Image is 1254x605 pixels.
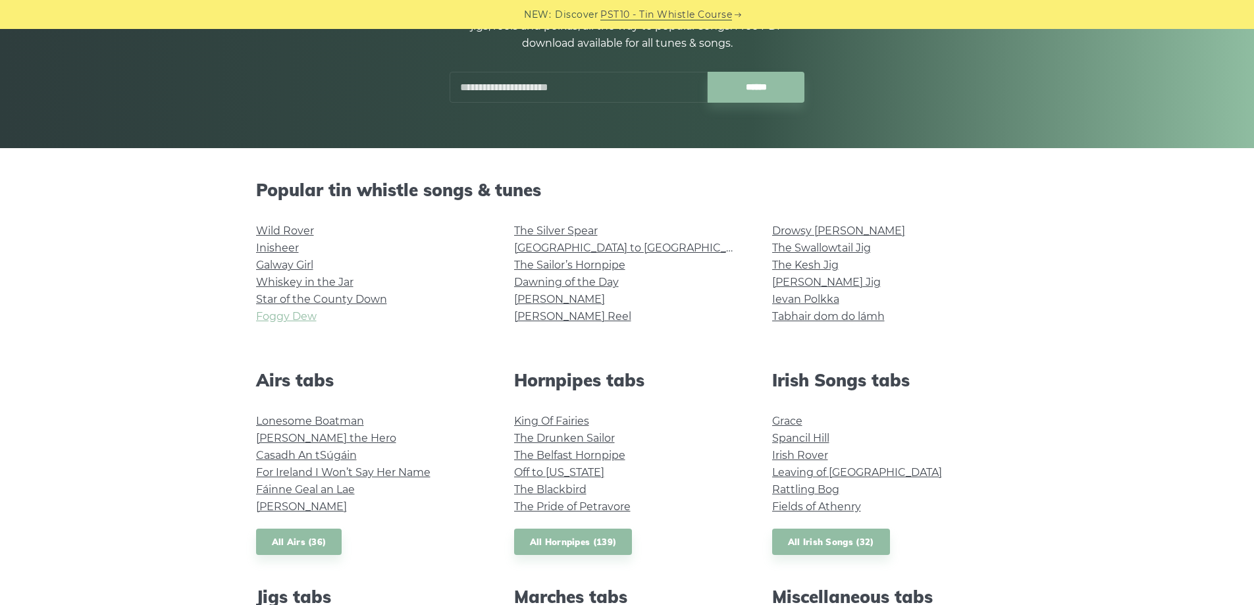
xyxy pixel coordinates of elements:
a: Grace [772,415,802,427]
a: Fields of Athenry [772,500,861,513]
a: Rattling Bog [772,483,839,496]
h2: Popular tin whistle songs & tunes [256,180,999,200]
a: [PERSON_NAME] [256,500,347,513]
a: [PERSON_NAME] Jig [772,276,881,288]
a: Spancil Hill [772,432,829,444]
a: The Kesh Jig [772,259,839,271]
a: Star of the County Down [256,293,387,305]
a: Drowsy [PERSON_NAME] [772,224,905,237]
a: The Swallowtail Jig [772,242,871,254]
a: Irish Rover [772,449,828,461]
a: Fáinne Geal an Lae [256,483,355,496]
a: Wild Rover [256,224,314,237]
a: Off to [US_STATE] [514,466,604,479]
a: Inisheer [256,242,299,254]
a: PST10 - Tin Whistle Course [600,7,732,22]
a: All Hornpipes (139) [514,529,633,556]
a: Leaving of [GEOGRAPHIC_DATA] [772,466,942,479]
a: Lonesome Boatman [256,415,364,427]
a: [PERSON_NAME] the Hero [256,432,396,444]
a: The Blackbird [514,483,587,496]
a: The Silver Spear [514,224,598,237]
a: The Belfast Hornpipe [514,449,625,461]
a: Galway Girl [256,259,313,271]
h2: Airs tabs [256,370,483,390]
a: Whiskey in the Jar [256,276,353,288]
a: [GEOGRAPHIC_DATA] to [GEOGRAPHIC_DATA] [514,242,757,254]
a: Tabhair dom do lámh [772,310,885,323]
a: The Sailor’s Hornpipe [514,259,625,271]
a: All Irish Songs (32) [772,529,890,556]
a: Ievan Polkka [772,293,839,305]
a: Foggy Dew [256,310,317,323]
a: Casadh An tSúgáin [256,449,357,461]
a: [PERSON_NAME] [514,293,605,305]
a: The Pride of Petravore [514,500,631,513]
a: The Drunken Sailor [514,432,615,444]
span: NEW: [524,7,551,22]
span: Discover [555,7,598,22]
h2: Hornpipes tabs [514,370,741,390]
a: [PERSON_NAME] Reel [514,310,631,323]
a: King Of Fairies [514,415,589,427]
a: For Ireland I Won’t Say Her Name [256,466,431,479]
a: All Airs (36) [256,529,342,556]
a: Dawning of the Day [514,276,619,288]
h2: Irish Songs tabs [772,370,999,390]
